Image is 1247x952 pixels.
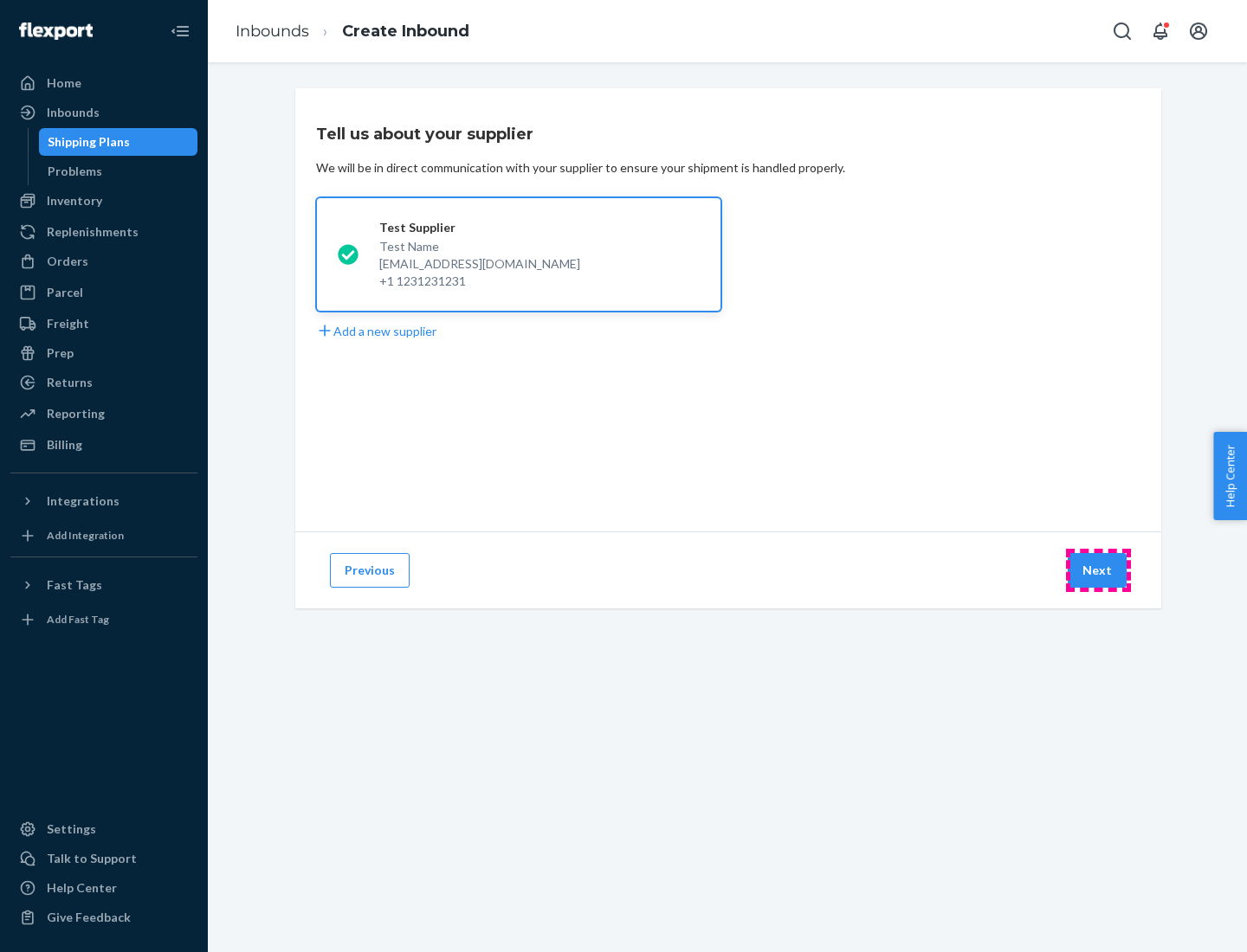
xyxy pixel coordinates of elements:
div: Add Integration [47,528,124,543]
button: Help Center [1213,432,1247,520]
a: Prep [10,339,197,367]
a: Help Center [10,874,197,902]
div: Home [47,74,81,92]
div: Orders [47,253,88,270]
div: Fast Tags [47,576,102,594]
button: Next [1068,553,1127,588]
a: Parcel [10,279,197,306]
div: Integrations [47,492,120,510]
div: Settings [47,820,96,838]
button: Open Search Box [1105,14,1140,48]
button: Integrations [10,487,197,515]
div: Problems [48,163,102,180]
div: Talk to Support [47,850,137,867]
button: Close Navigation [163,14,197,48]
div: Reporting [47,405,105,422]
a: Freight [10,310,197,338]
div: Freight [47,315,89,332]
div: Returns [47,374,93,391]
a: Replenishments [10,218,197,246]
a: Inventory [10,187,197,215]
a: Reporting [10,400,197,428]
button: Open account menu [1181,14,1216,48]
div: Inventory [47,192,102,209]
button: Fast Tags [10,571,197,599]
a: Inbounds [10,99,197,126]
button: Give Feedback [10,904,197,931]
div: Give Feedback [47,909,131,926]
a: Returns [10,369,197,396]
button: Add a new supplier [316,322,436,340]
a: Talk to Support [10,845,197,872]
div: Billing [47,436,82,453]
ol: breadcrumbs [222,6,483,57]
div: Shipping Plans [48,133,130,151]
button: Open notifications [1143,14,1178,48]
button: Previous [330,553,410,588]
a: Shipping Plans [39,128,198,156]
div: We will be in direct communication with your supplier to ensure your shipment is handled properly. [316,159,845,177]
div: Help Center [47,879,117,897]
a: Add Integration [10,522,197,550]
a: Inbounds [236,22,309,41]
a: Settings [10,815,197,843]
a: Home [10,69,197,97]
div: Replenishments [47,223,139,241]
a: Create Inbound [342,22,469,41]
div: Add Fast Tag [47,612,109,627]
a: Add Fast Tag [10,606,197,634]
div: Prep [47,344,74,362]
div: Inbounds [47,104,100,121]
div: Parcel [47,284,83,301]
a: Billing [10,431,197,459]
h3: Tell us about your supplier [316,123,533,145]
a: Orders [10,248,197,275]
a: Problems [39,158,198,185]
img: Flexport logo [19,23,93,40]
